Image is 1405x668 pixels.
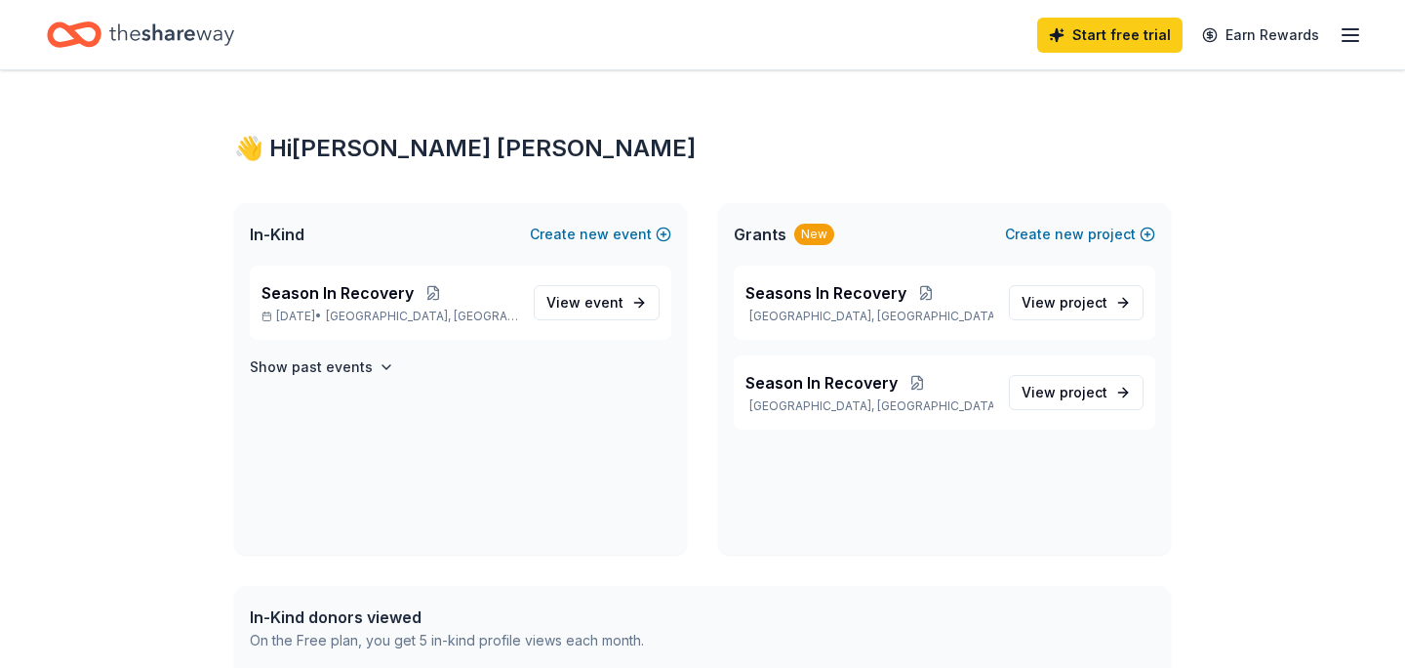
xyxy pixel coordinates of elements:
[584,294,623,311] span: event
[47,12,234,58] a: Home
[1009,285,1144,320] a: View project
[261,281,414,305] span: Season In Recovery
[250,605,644,629] div: In-Kind donors viewed
[745,281,906,305] span: Seasons In Recovery
[1005,223,1155,246] button: Createnewproject
[745,309,993,324] p: [GEOGRAPHIC_DATA], [GEOGRAPHIC_DATA]
[250,629,644,652] div: On the Free plan, you get 5 in-kind profile views each month.
[1022,291,1107,314] span: View
[326,309,518,324] span: [GEOGRAPHIC_DATA], [GEOGRAPHIC_DATA]
[1037,18,1183,53] a: Start free trial
[250,355,373,379] h4: Show past events
[794,224,834,245] div: New
[234,133,1171,164] div: 👋 Hi [PERSON_NAME] [PERSON_NAME]
[1009,375,1144,410] a: View project
[261,309,518,324] p: [DATE] •
[1060,384,1107,400] span: project
[1060,294,1107,311] span: project
[734,223,786,246] span: Grants
[250,223,304,246] span: In-Kind
[745,398,993,414] p: [GEOGRAPHIC_DATA], [GEOGRAPHIC_DATA]
[1055,223,1084,246] span: new
[745,371,898,395] span: Season In Recovery
[250,355,394,379] button: Show past events
[1022,381,1107,404] span: View
[530,223,671,246] button: Createnewevent
[1190,18,1331,53] a: Earn Rewards
[580,223,609,246] span: new
[534,285,660,320] a: View event
[546,291,623,314] span: View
